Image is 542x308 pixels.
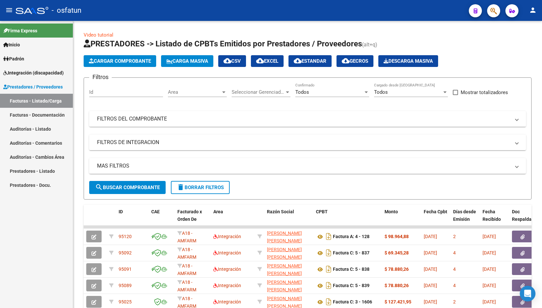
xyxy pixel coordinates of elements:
strong: Factura C: 5 - 839 [333,283,370,288]
span: Doc Respaldatoria [512,209,541,222]
span: 95089 [119,283,132,288]
span: (alt+q) [362,41,377,48]
span: 95025 [119,299,132,304]
span: [DATE] [424,283,437,288]
mat-icon: cloud_download [342,57,350,65]
strong: Factura C: 5 - 838 [333,267,370,272]
strong: Factura A: 4 - 128 [333,234,370,239]
span: Integración [213,250,241,255]
button: Carga Masiva [161,55,213,67]
span: A18 - AMFARM [177,280,196,292]
span: Mostrar totalizadores [461,89,508,96]
span: [PERSON_NAME] [PERSON_NAME] [267,231,302,243]
span: Fecha Recibido [483,209,501,222]
span: Razón Social [267,209,294,214]
button: CSV [218,55,246,67]
mat-panel-title: FILTROS DEL COMPROBANTE [97,115,510,122]
div: 20308373151 [267,246,311,260]
strong: $ 127.421,95 [385,299,411,304]
span: Integración (discapacidad) [3,69,64,76]
datatable-header-cell: CPBT [313,205,382,234]
app-download-masive: Descarga masiva de comprobantes (adjuntos) [378,55,438,67]
span: CAE [151,209,160,214]
strong: Factura C: 3 - 1606 [333,300,372,305]
button: EXCEL [251,55,284,67]
button: Buscar Comprobante [89,181,166,194]
span: A18 - AMFARM [177,247,196,260]
span: Seleccionar Gerenciador [232,89,285,95]
span: Firma Express [3,27,37,34]
strong: $ 69.345,28 [385,250,409,255]
span: [DATE] [424,250,437,255]
div: 20308373151 [267,262,311,276]
span: Buscar Comprobante [95,185,160,190]
mat-icon: cloud_download [223,57,231,65]
button: Estandar [288,55,332,67]
span: Integración [213,283,241,288]
span: CSV [223,58,241,64]
span: [PERSON_NAME] [PERSON_NAME] [267,247,302,260]
datatable-header-cell: CAE [149,205,175,234]
span: Gecros [342,58,368,64]
span: [PERSON_NAME] [PERSON_NAME] [267,280,302,292]
span: Descarga Masiva [384,58,433,64]
mat-icon: search [95,183,103,191]
mat-icon: cloud_download [294,57,302,65]
datatable-header-cell: Monto [382,205,421,234]
span: 4 [453,250,456,255]
span: EXCEL [256,58,278,64]
span: [DATE] [424,234,437,239]
mat-panel-title: MAS FILTROS [97,162,510,170]
h3: Filtros [89,73,112,82]
datatable-header-cell: Fecha Recibido [480,205,509,234]
span: Area [168,89,221,95]
span: Integración [213,234,241,239]
span: [DATE] [424,267,437,272]
span: Todos [295,89,309,95]
span: [DATE] [483,267,496,272]
mat-panel-title: FILTROS DE INTEGRACION [97,139,510,146]
span: [DATE] [483,250,496,255]
span: CPBT [316,209,328,214]
mat-icon: delete [177,183,185,191]
span: Borrar Filtros [177,185,224,190]
strong: $ 78.880,26 [385,267,409,272]
span: A18 - AMFARM [177,263,196,276]
span: Monto [385,209,398,214]
span: 2 [453,299,456,304]
datatable-header-cell: Facturado x Orden De [175,205,211,234]
button: Gecros [337,55,373,67]
span: Carga Masiva [166,58,208,64]
span: [DATE] [483,299,496,304]
span: PRESTADORES -> Listado de CPBTs Emitidos por Prestadores / Proveedores [84,39,362,48]
mat-icon: menu [5,6,13,14]
span: Facturado x Orden De [177,209,202,222]
span: Prestadores / Proveedores [3,83,63,90]
div: 27250570207 [267,230,311,243]
datatable-header-cell: Días desde Emisión [451,205,480,234]
mat-expansion-panel-header: FILTROS DE INTEGRACION [89,135,526,150]
span: [DATE] [483,283,496,288]
mat-icon: cloud_download [256,57,264,65]
span: 4 [453,267,456,272]
strong: $ 98.964,88 [385,234,409,239]
span: - osfatun [52,3,81,18]
span: 95092 [119,250,132,255]
span: A18 - AMFARM [177,231,196,243]
span: 4 [453,283,456,288]
i: Descargar documento [324,264,333,274]
span: Integración [213,299,241,304]
datatable-header-cell: ID [116,205,149,234]
div: Open Intercom Messenger [520,286,535,301]
button: Descarga Masiva [378,55,438,67]
datatable-header-cell: Razón Social [264,205,313,234]
datatable-header-cell: Fecha Cpbt [421,205,451,234]
span: [PERSON_NAME] [PERSON_NAME] [267,263,302,276]
span: Area [213,209,223,214]
span: ID [119,209,123,214]
a: Video tutorial [84,32,113,38]
span: 95091 [119,267,132,272]
span: Padrón [3,55,24,62]
span: Todos [374,89,388,95]
mat-icon: person [529,6,537,14]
